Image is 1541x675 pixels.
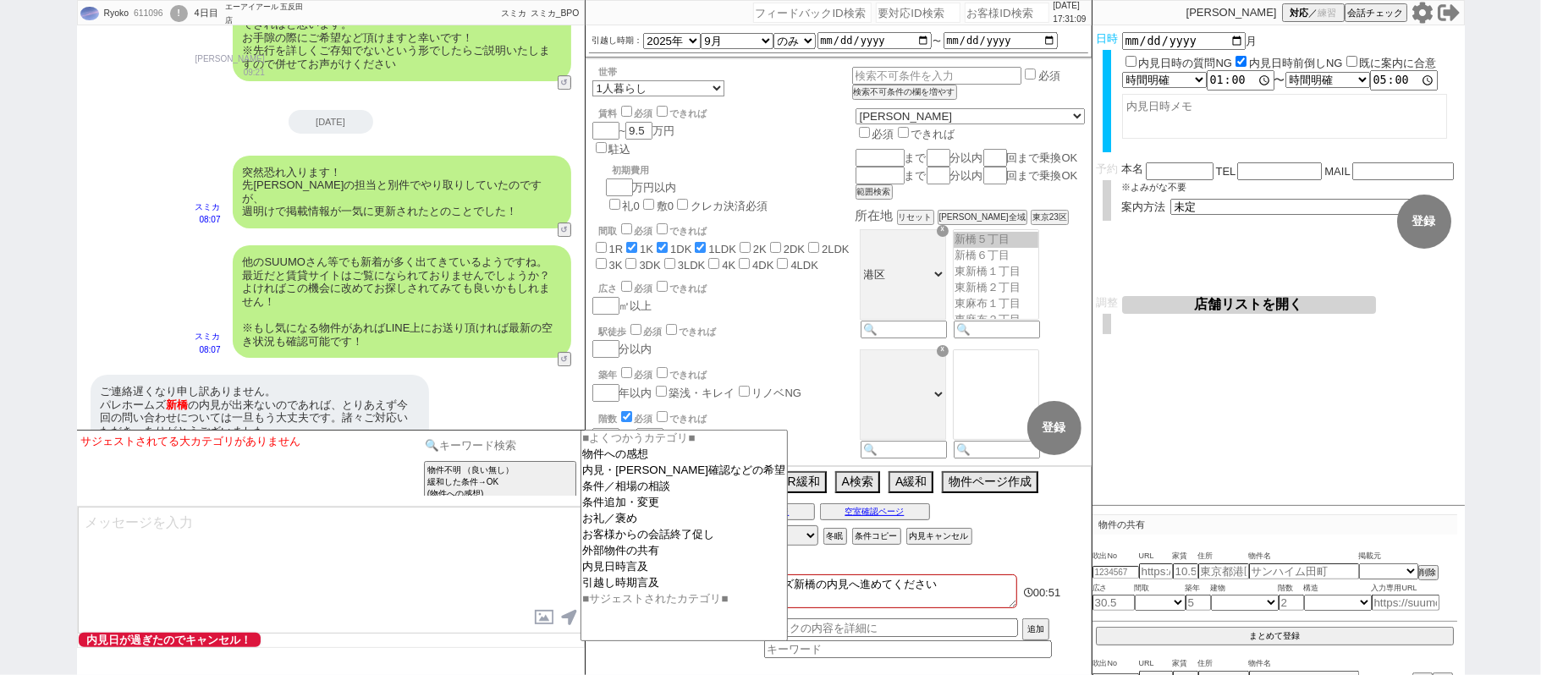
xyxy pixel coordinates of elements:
p: [PERSON_NAME] [1186,6,1277,19]
div: 他のSUUMOさん等でも新着が多く出てきているようですね。 最近だと賃貸サイトはご覧になられておりませんでしょうか？よければこの機会に改めてお探しされてみても良いかもしれません！ ※もし気になる... [233,245,571,358]
span: 住所 [1198,550,1249,563]
input: タスクの内容を詳細に [764,618,1018,637]
button: A検索 [835,471,880,493]
button: 登録 [1027,401,1081,455]
option: 内見日時言及 [581,559,788,575]
input: 東京都港区海岸３ [1198,563,1249,579]
span: 内見日が過ぎたのでキャンセル！ [79,633,261,647]
span: 会話チェック [1348,7,1404,19]
img: 0hWT_6hmBWCHtyTx0RDql2BAIfCxFRPlFpVi4UT0RPAklOKEkvWXtDGRRGBEpLKEZ-WnpCTUZNUEp-XH8dbBn0T3V_VkxLe0k... [80,7,99,21]
label: 内見日時の質問NG [1139,57,1233,69]
span: 新橋 [167,398,189,411]
p: スミカ [195,200,221,214]
span: 月 [1246,35,1257,47]
label: 内見日時前倒しNG [1249,57,1343,69]
span: 物件名 [1249,657,1359,671]
span: 本名 [1122,162,1144,180]
input: お客様ID検索 [965,3,1049,23]
input: https://suumo.jp/chintai/jnc_000022489271 [1139,563,1173,579]
input: 🔍キーワード検索 [421,435,581,456]
option: 新橋６丁目 [954,248,1038,264]
option: 新橋５丁目 [954,232,1038,248]
option: 条件追加・変更 [581,495,788,511]
div: エーアイアール 五反田店 [225,1,310,26]
div: サジェストされてる大カテゴリがありません [81,435,421,448]
div: [DATE] [289,110,373,134]
span: 案内方法 [1122,200,1166,213]
span: 構造 [1304,582,1372,595]
label: 〜 [933,36,942,46]
option: 内見・[PERSON_NAME]確認などの希望 [581,463,788,479]
span: TEL [1216,165,1236,178]
button: ↺ [558,75,571,90]
label: 既に案内に合意 [1360,57,1437,69]
label: 引越し時期： [592,34,643,47]
span: 広さ [1092,582,1135,595]
input: 1234567 [1092,566,1139,579]
div: Ryoko [102,7,129,20]
option: ■よくつかうカテゴリ■ [581,431,788,447]
button: 冬眠 [823,528,847,545]
button: 店舗リストを開く [1122,296,1376,314]
p: [PERSON_NAME] [195,52,265,66]
button: 物件不明 （良い無し） 緩和した条件→OK (物件への感想) [424,461,577,503]
p: 08:07 [195,213,221,227]
div: 4日目 [195,7,218,20]
span: MAIL [1324,165,1350,178]
span: 吹出No [1092,657,1139,671]
p: スミカ [195,330,221,343]
button: 登録 [1397,195,1451,249]
p: 08:07 [195,343,221,357]
span: 吹出No [1092,550,1139,563]
span: スミカ_BPO [531,8,580,18]
option: お客様からの会話終了促し [581,527,788,543]
span: 階数 [1279,582,1304,595]
option: お礼／褒め [581,511,788,527]
button: R緩和 [781,471,827,493]
span: 調整 [1096,296,1118,309]
span: 家賃 [1173,550,1198,563]
span: 00:51 [1033,586,1061,599]
option: 引越し時期言及 [581,575,788,591]
span: 予約 [1096,162,1118,175]
div: ご連絡遅くなり申し訳ありません。 パレホームズ の内見が出来ないのであれば、とりあえず今回の問い合わせについては一旦もう大丈夫です。諸々ご対応いただき、ありがとうございました。 [91,375,429,447]
input: 5 [1186,595,1211,611]
button: 追加 [1022,618,1049,640]
option: 外部物件の共有 [581,543,788,559]
button: まとめて登録 [1096,627,1454,645]
div: 611096 [129,7,167,20]
button: 対応／練習 [1282,3,1345,22]
option: 条件／相場の相談 [581,479,788,495]
input: https://suumo.jp/chintai/jnc_000022489271 [1372,595,1439,611]
option: 東麻布１丁目 [954,296,1038,312]
p: 17:31:09 [1054,13,1087,26]
span: URL [1139,657,1173,671]
input: 要対応ID検索 [876,3,960,23]
span: ※よみがな不要 [1122,182,1187,192]
button: ↺ [558,352,571,366]
p: 09:21 [195,66,265,80]
input: キーワード [764,640,1052,658]
button: 物件ページ作成 [942,471,1038,493]
span: 日時 [1096,32,1118,45]
span: 対応 [1290,7,1308,19]
button: 条件コピー [852,528,901,545]
span: 築年 [1186,582,1211,595]
button: 内見キャンセル [906,528,972,545]
option: 東新橋２丁目 [954,280,1038,296]
input: 30.5 [1092,595,1135,611]
div: ! [170,5,188,22]
span: 住所 [1198,657,1249,671]
button: 削除 [1418,565,1439,580]
span: 掲載元 [1359,550,1382,563]
span: 物件名 [1249,550,1359,563]
div: 突然恐れ入ります！ 先[PERSON_NAME]の担当と別件でやり取りしていたのですが、 週明けで掲載情報が一気に更新されたとのことでした！ [233,156,571,228]
span: 家賃 [1173,657,1198,671]
button: 空室確認ページ [820,503,930,520]
option: 東麻布２丁目 [954,312,1038,328]
p: 物件の共有 [1092,514,1457,535]
input: 10.5 [1173,563,1198,579]
span: スミカ [501,8,526,18]
div: 〜 [1122,70,1461,91]
input: 2 [1279,595,1304,611]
